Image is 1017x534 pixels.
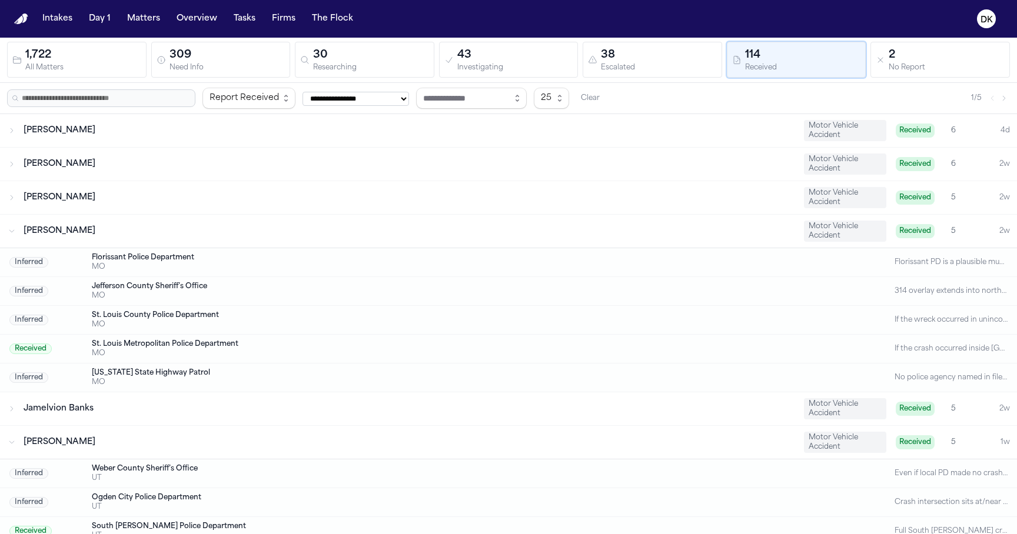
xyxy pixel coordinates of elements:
div: Ogden City Police Department [92,493,831,502]
button: The Flock [307,8,358,29]
div: No police agency named in file. 314 area-code places crash in the St-Louis region; if on a state ... [895,373,1008,382]
div: MO [92,320,831,329]
div: 314 overlay extends into northern Jefferson County; if crash was south of St-Louis metro on count... [895,286,1008,296]
span: [PERSON_NAME] [24,226,95,235]
div: Florissant Police Department [92,253,831,262]
div: 2w [972,226,1010,236]
button: 43Investigating [439,42,579,78]
button: Items per page [534,88,569,109]
span: Motor Vehicle Accident [804,221,886,242]
div: 30 [313,47,429,64]
span: Inferred [9,497,48,508]
span: Received [896,402,935,416]
span: Received [896,224,935,238]
button: Investigation Status [202,88,295,109]
button: 30Researching [295,42,434,78]
div: 114 [745,47,861,64]
div: St. Louis County Police Department [92,311,831,320]
button: Overview [172,8,222,29]
div: St. Louis Metropolitan Police Department [92,339,831,349]
span: [PERSON_NAME] [24,159,95,168]
span: Inferred [9,372,48,383]
span: Motor Vehicle Accident [804,120,886,141]
button: 1,722All Matters [7,42,147,78]
span: Jamelvion Banks [24,404,94,413]
span: Received [896,157,935,171]
span: 1 / 5 [971,94,982,103]
div: No Report [889,64,1005,72]
span: 5 police reports [951,194,956,201]
div: Jefferson County Sheriff’s Office [92,282,831,291]
div: UT [92,502,831,512]
div: MO [92,378,831,387]
div: Weber County Sheriff’s Office [92,464,831,473]
button: 2No Report [870,42,1010,78]
div: All Matters [25,64,141,72]
div: 25 [541,91,553,105]
img: Finch Logo [14,14,28,25]
div: MO [92,291,831,301]
span: 6 police reports [951,127,956,134]
div: Received [745,64,861,72]
div: Escalated [601,64,717,72]
div: 2w [972,193,1010,202]
div: 1w [972,438,1010,447]
span: [PERSON_NAME] [24,126,95,135]
span: Motor Vehicle Accident [804,187,886,208]
button: 114Received [727,42,866,78]
div: 1,722 [25,47,141,64]
div: [US_STATE] State Highway Patrol [92,368,831,378]
div: 309 [169,47,285,64]
div: 43 [457,47,573,64]
span: Inferred [9,315,48,325]
button: Clear [576,90,604,106]
span: Motor Vehicle Accident [804,153,886,175]
div: MO [92,262,831,272]
div: UT [92,473,831,483]
div: Need Info [169,64,285,72]
div: 38 [601,47,717,64]
div: 2w [972,159,1010,169]
span: Inferred [9,286,48,296]
div: Crash intersection sits at/near Ogden–South Ogden line; Ogden PD often responds to calls on 36th ... [895,498,1008,507]
span: Inferred [9,468,48,479]
button: Tasks [229,8,260,29]
div: Investigating [457,64,573,72]
span: Received [896,124,935,138]
span: 5 police reports [951,228,956,235]
button: 309Need Info [151,42,291,78]
div: Florissant PD is a plausible municipal agency within the 314 area; inclusion is based solely on p... [895,258,1008,267]
button: Day 1 [84,8,115,29]
span: Motor Vehicle Accident [804,398,886,419]
a: Home [14,14,28,25]
span: 5 police reports [951,405,956,412]
div: 2w [972,404,1010,413]
div: 2 [889,47,1005,64]
button: Firms [267,8,300,29]
button: 38Escalated [583,42,722,78]
span: [PERSON_NAME] [24,438,95,446]
span: Received [9,343,52,354]
div: If the wreck occurred in unincorporated St-Louis County or a contract city, St. Louis County Poli... [895,315,1008,325]
span: Received [896,191,935,205]
div: MO [92,349,831,358]
div: If the crash occurred inside St-Louis city limits, St. Louis Metropolitan Police Department would... [895,344,1008,353]
span: [PERSON_NAME] [24,193,95,202]
div: Researching [313,64,429,72]
span: Motor Vehicle Accident [804,432,886,453]
div: 4d [972,126,1010,135]
div: Even if local PD made no crash report, Weber 9-1-1 CAD will list which agencies responded; Sherif... [895,469,1008,478]
button: Intakes [38,8,77,29]
div: South [PERSON_NAME] Police Department [92,522,831,531]
span: 5 police reports [951,439,956,446]
span: 6 police reports [951,161,956,168]
button: Matters [122,8,165,29]
span: Inferred [9,257,48,268]
div: Report Received [210,91,279,105]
